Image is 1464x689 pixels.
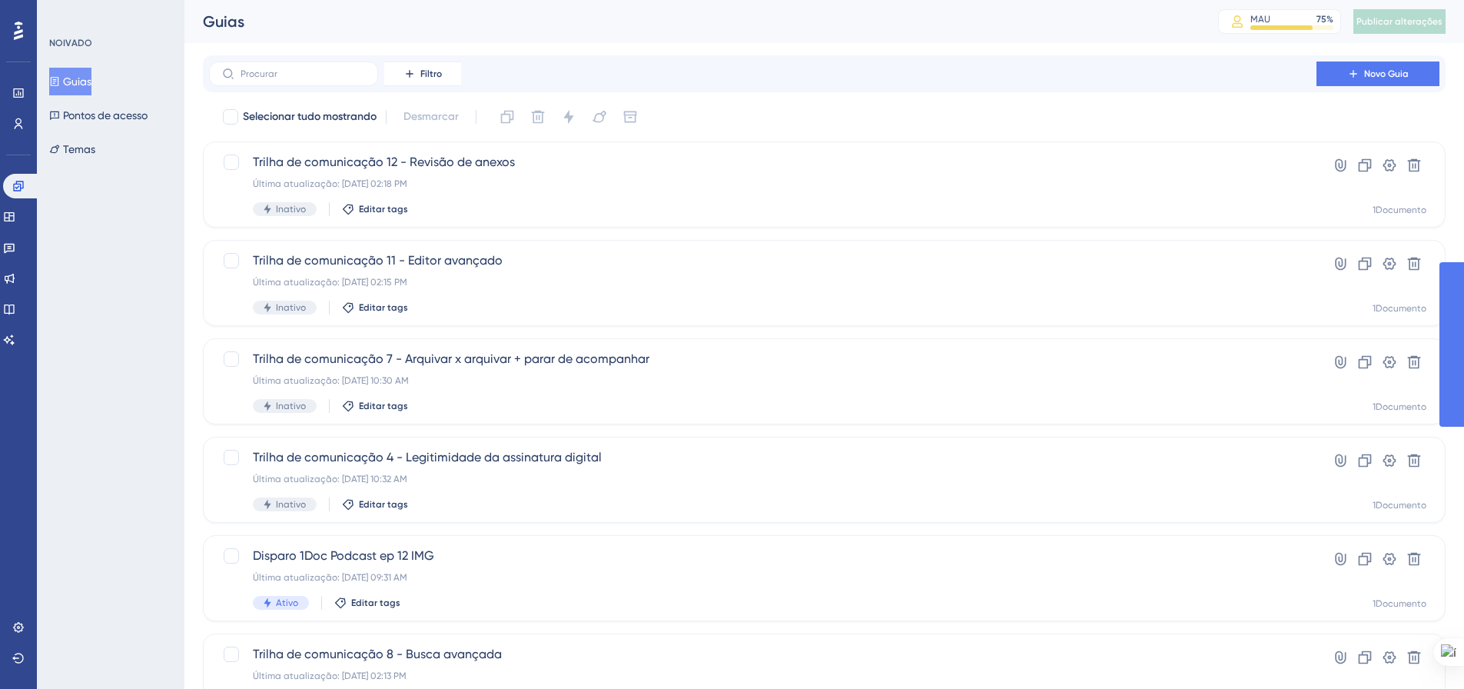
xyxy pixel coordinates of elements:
button: Editar tags [342,203,408,215]
font: 1Documento [1373,500,1426,511]
font: Temas [63,143,95,155]
font: Selecionar tudo mostrando [243,110,377,123]
button: Pontos de acesso [49,102,148,129]
button: Desmarcar [396,103,466,131]
font: 1Documento [1373,401,1426,412]
font: Trilha de comunicação 11 - Editor avançado [253,253,503,268]
button: Temas [49,135,95,163]
font: Trilha de comunicação 4 - Legitimidade da assinatura digital [253,450,602,464]
button: Editar tags [334,597,400,609]
font: Desmarcar [403,110,459,123]
font: Guias [203,12,244,31]
font: MAU [1250,14,1270,25]
font: Editar tags [359,204,408,215]
font: Inativo [276,204,306,215]
font: Trilha de comunicação 12 - Revisão de anexos [253,155,515,169]
font: Trilha de comunicação 8 - Busca avançada [253,647,502,661]
font: Inativo [276,401,306,411]
font: NOIVADO [49,38,92,48]
button: Guias [49,68,91,95]
font: Publicar alterações [1356,16,1442,27]
button: Editar tags [342,400,408,412]
iframe: Iniciador do Assistente de IA do UserGuiding [1399,628,1446,674]
button: Editar tags [342,498,408,511]
button: Publicar alterações [1353,9,1446,34]
font: 1Documento [1373,303,1426,314]
font: Ativo [276,597,298,608]
font: Editar tags [359,302,408,313]
button: Filtro [384,62,461,86]
font: Pontos de acesso [63,109,148,121]
font: Última atualização: [DATE] 09:31 AM [253,572,407,583]
font: Guias [63,75,91,88]
font: 1Documento [1373,598,1426,609]
input: Procurar [241,68,365,79]
font: Filtro [420,68,442,79]
button: Novo Guia [1316,62,1439,86]
font: Disparo 1Doc Podcast ep 12 IMG [253,548,434,563]
font: Inativo [276,499,306,510]
font: Última atualização: [DATE] 02:13 PM [253,671,407,681]
button: Editar tags [342,301,408,314]
font: Novo Guia [1364,68,1409,79]
font: % [1326,14,1333,25]
font: 75 [1316,14,1326,25]
font: Última atualização: [DATE] 02:18 PM [253,178,407,189]
font: Trilha de comunicação 7 - Arquivar x arquivar + parar de acompanhar [253,351,649,366]
font: Última atualização: [DATE] 10:32 AM [253,474,407,484]
font: 1Documento [1373,205,1426,215]
font: Editar tags [359,499,408,510]
font: Última atualização: [DATE] 02:15 PM [253,277,407,288]
font: Editar tags [359,401,408,411]
font: Última atualização: [DATE] 10:30 AM [253,375,409,386]
font: Editar tags [351,597,400,608]
font: Inativo [276,302,306,313]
